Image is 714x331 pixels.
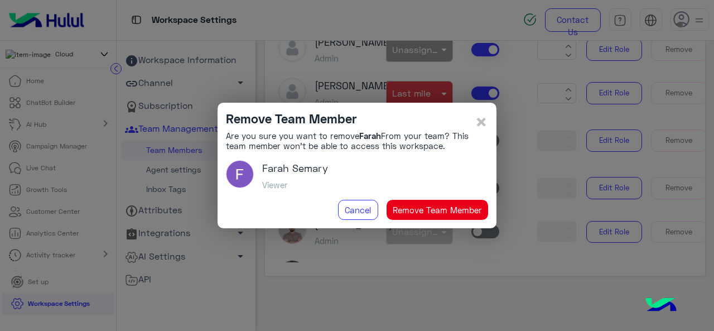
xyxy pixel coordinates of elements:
img: hulul-logo.png [641,286,681,325]
button: Close [475,111,488,132]
h5: Viewer [262,180,328,190]
img: ACg8ocLMQ_i6-5Vf5qxKXNDlpDFq7JmlHEhsiUuqEjYYnbyKvkP-1I0=s96-c [226,160,254,188]
span: × [475,109,488,134]
button: Remove Team Member [387,200,489,220]
h6: Are you sure you want to remove From your team? This team member won’t be able to access this wor... [226,131,475,151]
button: Cancel [338,200,378,220]
h3: Farah Semary [262,162,328,175]
h4: Remove Team Member [226,111,475,126]
b: Farah [359,131,381,141]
